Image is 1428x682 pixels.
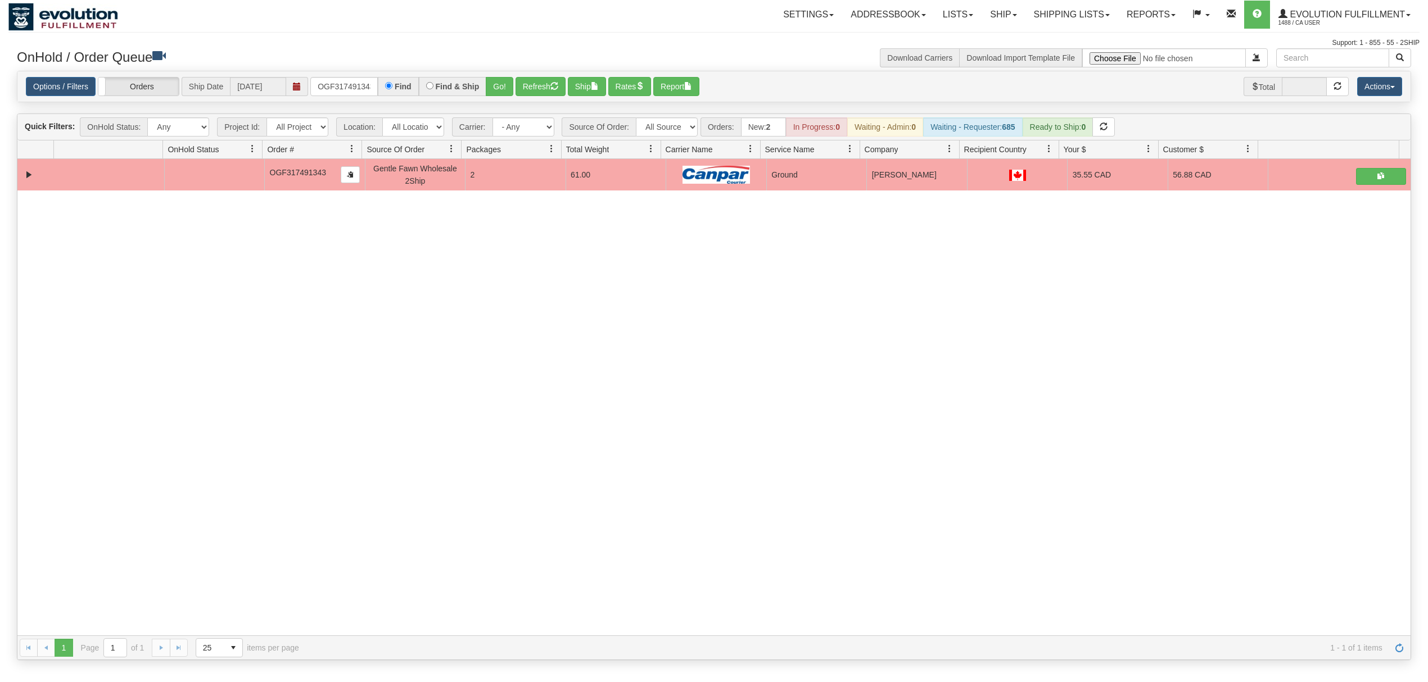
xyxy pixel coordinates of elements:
span: Page 1 [55,639,73,657]
span: Service Name [765,144,815,155]
span: OnHold Status [168,144,219,155]
td: Ground [766,159,867,190]
div: Ready to Ship: [1023,117,1093,137]
td: 56.88 CAD [1168,159,1268,190]
button: Shipping Documents [1356,168,1406,185]
img: Canpar [683,166,750,184]
a: Total Weight filter column settings [641,139,661,158]
span: 61.00 [571,170,590,179]
a: Order # filter column settings [342,139,361,158]
span: Ship Date [182,77,230,96]
span: Total [1244,77,1282,96]
a: Download Carriers [887,53,952,62]
span: Recipient Country [964,144,1027,155]
span: Orders: [701,117,741,137]
img: logo1488.jpg [8,3,118,31]
a: Customer $ filter column settings [1239,139,1258,158]
a: Service Name filter column settings [840,139,860,158]
span: Order # [267,144,293,155]
a: Carrier Name filter column settings [741,139,760,158]
span: 1 - 1 of 1 items [315,643,1382,652]
span: Packages [466,144,500,155]
a: Shipping lists [1025,1,1118,29]
span: Page of 1 [81,638,144,657]
label: Find [395,83,412,90]
strong: 0 [1081,122,1086,131]
a: Refresh [1390,639,1408,657]
a: Download Import Template File [966,53,1075,62]
span: Location: [336,117,382,137]
span: Customer $ [1163,144,1204,155]
a: Settings [775,1,842,29]
span: Source Of Order: [562,117,636,137]
strong: 685 [1002,122,1015,131]
span: Total Weight [566,144,609,155]
span: Evolution Fulfillment [1287,10,1405,19]
button: Copy to clipboard [341,166,360,183]
div: New: [741,117,786,137]
span: Your $ [1064,144,1086,155]
button: Ship [568,77,606,96]
span: Page sizes drop down [196,638,243,657]
div: Gentle Fawn Wholesale 2Ship [370,162,460,188]
button: Refresh [516,77,566,96]
a: Packages filter column settings [542,139,561,158]
button: Go! [486,77,513,96]
a: Company filter column settings [940,139,959,158]
button: Search [1389,48,1411,67]
span: items per page [196,638,299,657]
a: Source Of Order filter column settings [442,139,461,158]
input: Page 1 [104,639,126,657]
a: Recipient Country filter column settings [1040,139,1059,158]
span: Carrier: [452,117,492,137]
strong: 0 [835,122,840,131]
td: [PERSON_NAME] [866,159,967,190]
span: Project Id: [217,117,266,137]
input: Search [1276,48,1389,67]
label: Orders [98,78,179,96]
span: OnHold Status: [80,117,147,137]
span: Company [865,144,898,155]
label: Find & Ship [436,83,480,90]
a: Reports [1118,1,1184,29]
label: Quick Filters: [25,121,75,132]
strong: 2 [766,122,771,131]
span: Carrier Name [666,144,713,155]
input: Order # [310,77,378,96]
a: Lists [934,1,982,29]
a: OnHold Status filter column settings [243,139,262,158]
div: Support: 1 - 855 - 55 - 2SHIP [8,38,1420,48]
td: 35.55 CAD [1067,159,1168,190]
span: Source Of Order [367,144,424,155]
strong: 0 [911,122,916,131]
span: select [224,639,242,657]
a: Collapse [22,168,36,182]
div: grid toolbar [17,114,1411,140]
a: Evolution Fulfillment 1488 / CA User [1270,1,1419,29]
button: Actions [1357,77,1402,96]
iframe: chat widget [1402,284,1427,398]
div: Waiting - Admin: [847,117,923,137]
span: OGF317491343 [270,168,326,177]
span: 25 [203,642,218,653]
button: Rates [608,77,652,96]
a: Ship [982,1,1025,29]
input: Import [1082,48,1246,67]
div: Waiting - Requester: [923,117,1022,137]
img: CA [1009,170,1026,181]
a: Options / Filters [26,77,96,96]
h3: OnHold / Order Queue [17,48,706,65]
span: 1488 / CA User [1278,17,1363,29]
a: Your $ filter column settings [1139,139,1158,158]
button: Report [653,77,699,96]
a: Addressbook [842,1,934,29]
span: 2 [471,170,475,179]
div: In Progress: [786,117,847,137]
